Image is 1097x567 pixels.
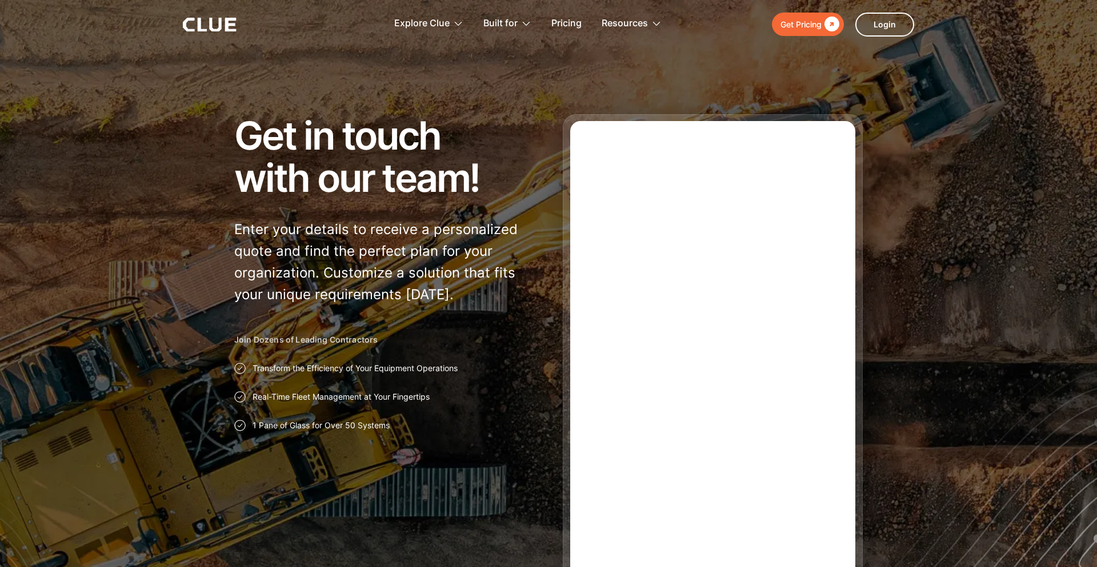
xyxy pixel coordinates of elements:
[780,17,822,31] div: Get Pricing
[253,391,430,403] p: Real-Time Fleet Management at Your Fingertips
[234,219,534,305] p: Enter your details to receive a personalized quote and find the perfect plan for your organizatio...
[855,13,914,37] a: Login
[483,6,518,42] div: Built for
[602,6,648,42] div: Resources
[253,420,390,431] p: 1 Pane of Glass for Over 50 Systems
[822,17,839,31] div: 
[253,363,458,374] p: Transform the Efficiency of Your Equipment Operations
[483,6,531,42] div: Built for
[772,13,844,36] a: Get Pricing
[394,6,463,42] div: Explore Clue
[234,420,246,431] img: Approval checkmark icon
[234,391,246,403] img: Approval checkmark icon
[551,6,582,42] a: Pricing
[394,6,450,42] div: Explore Clue
[602,6,662,42] div: Resources
[234,114,534,199] h1: Get in touch with our team!
[234,334,534,345] h2: Join Dozens of Leading Contractors
[234,363,246,374] img: Approval checkmark icon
